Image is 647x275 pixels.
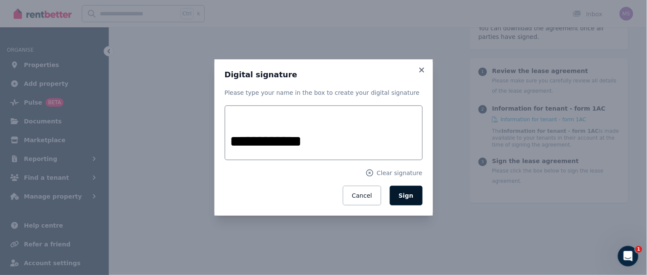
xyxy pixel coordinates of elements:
span: Sign [399,192,414,199]
span: 1 [635,246,642,253]
h3: Digital signature [225,70,423,80]
button: Sign [390,186,423,205]
button: Cancel [343,186,381,205]
p: Please type your name in the box to create your digital signature [225,88,423,97]
span: Clear signature [377,169,422,177]
iframe: Intercom live chat [618,246,638,266]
